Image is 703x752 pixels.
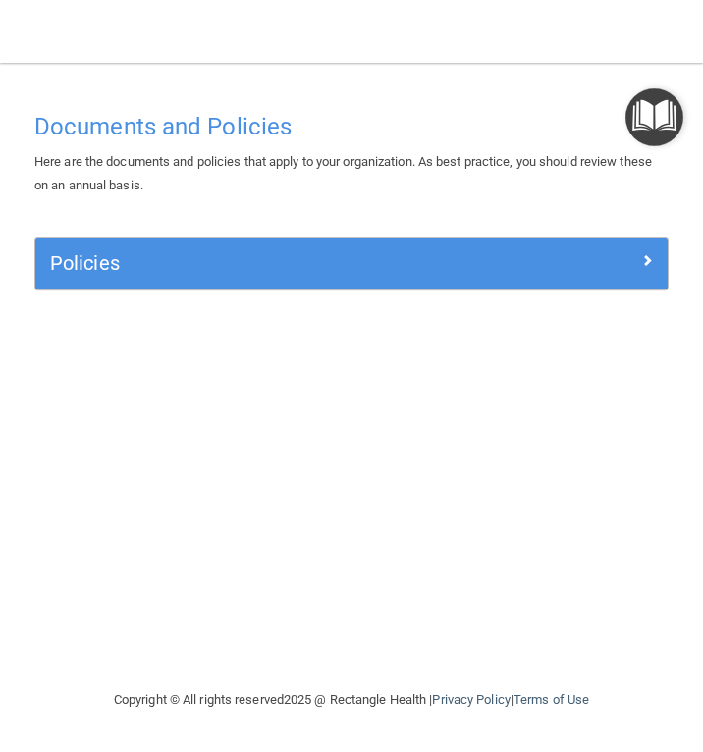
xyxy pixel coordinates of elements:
a: Terms of Use [514,692,589,707]
h4: Documents and Policies [34,114,669,139]
button: Open Resource Center [625,88,683,146]
div: Copyright © All rights reserved 2025 @ Rectangle Health | | [34,669,669,731]
a: Policies [50,247,653,279]
a: Privacy Policy [432,692,510,707]
span: Here are the documents and policies that apply to your organization. As best practice, you should... [34,154,652,192]
h5: Policies [50,252,495,274]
